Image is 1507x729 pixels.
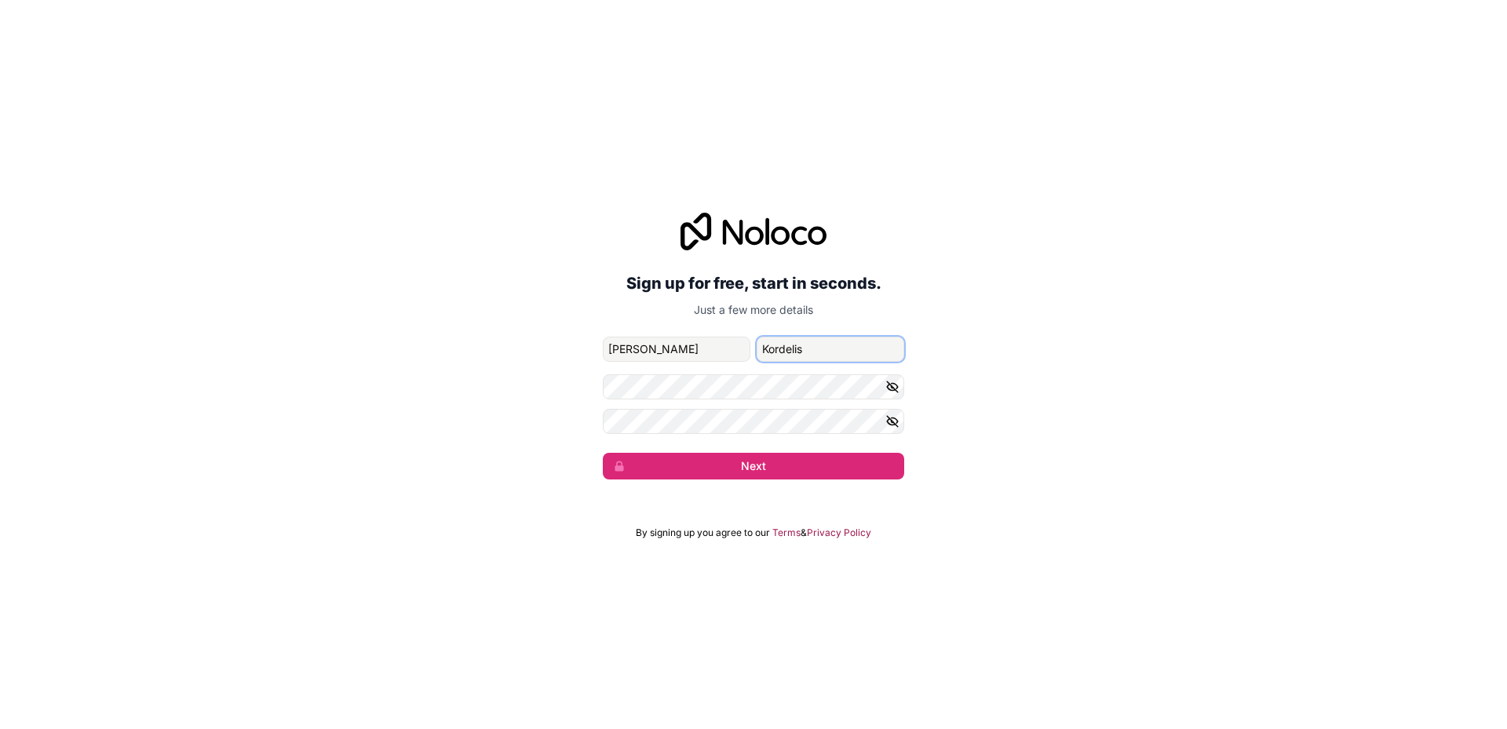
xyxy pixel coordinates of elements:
[603,337,750,362] input: given-name
[603,453,904,479] button: Next
[603,269,904,297] h2: Sign up for free, start in seconds.
[772,527,801,539] a: Terms
[636,527,770,539] span: By signing up you agree to our
[603,374,904,399] input: Password
[807,527,871,539] a: Privacy Policy
[603,409,904,434] input: Confirm password
[757,337,904,362] input: family-name
[801,527,807,539] span: &
[603,302,904,318] p: Just a few more details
